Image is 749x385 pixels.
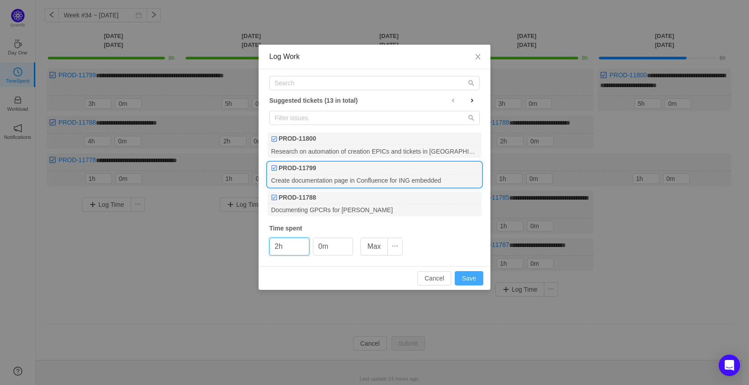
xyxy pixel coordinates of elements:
i: icon: close [474,53,481,60]
button: Save [455,271,483,285]
img: Task [271,194,277,201]
button: Max [360,238,388,255]
b: PROD-11799 [279,163,316,173]
div: Log Work [269,52,480,62]
img: Task [271,165,277,171]
input: Filter issues [269,111,480,125]
i: icon: search [468,80,474,86]
div: Research on automation of creation EPICs and tickets in [GEOGRAPHIC_DATA] [267,145,481,157]
div: Open Intercom Messenger [719,355,740,376]
button: icon: ellipsis [387,238,403,255]
div: Documenting GPCRs for [PERSON_NAME] [267,204,481,216]
div: Time spent [269,224,480,233]
img: Task [271,136,277,142]
b: PROD-11788 [279,193,316,202]
input: Search [269,76,480,90]
button: Cancel [417,271,451,285]
button: Close [465,45,490,70]
div: Create documentation page in Confluence for ING embedded [267,175,481,187]
b: PROD-11800 [279,134,316,143]
div: Suggested tickets (13 in total) [269,95,480,106]
i: icon: search [468,115,474,121]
